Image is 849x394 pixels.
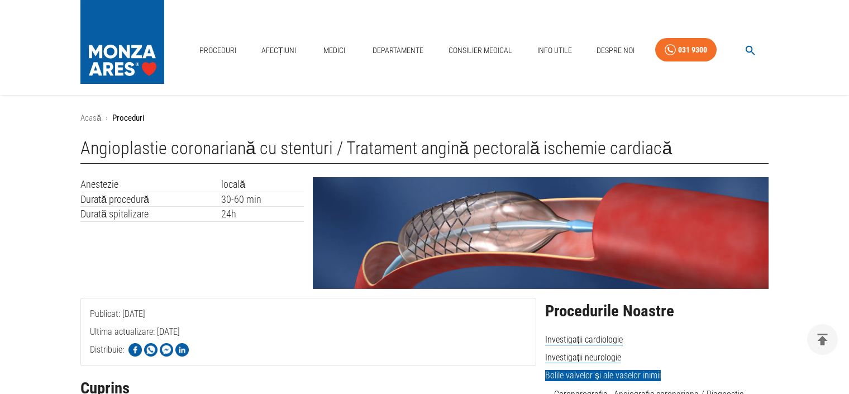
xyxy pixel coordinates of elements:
img: Share on Facebook [128,343,142,357]
span: Ultima actualizare: [DATE] [90,326,180,382]
span: Publicat: [DATE] [90,308,145,364]
a: Afecțiuni [257,39,301,62]
a: Medici [316,39,352,62]
img: Share on WhatsApp [144,343,158,357]
a: Despre Noi [592,39,639,62]
td: Durată procedură [80,192,221,207]
p: Distribuie: [90,343,124,357]
a: 031 9300 [655,38,717,62]
a: Proceduri [195,39,241,62]
div: 031 9300 [678,43,707,57]
button: delete [807,324,838,355]
a: Departamente [368,39,428,62]
nav: breadcrumb [80,112,769,125]
p: Proceduri [112,112,144,125]
span: Investigații cardiologie [545,334,623,345]
a: Info Utile [533,39,576,62]
li: › [106,112,108,125]
span: Investigații neurologie [545,352,621,363]
span: Bolile valvelor și ale vaselor inimii [545,370,661,381]
td: Anestezie [80,177,221,192]
a: Consilier Medical [444,39,517,62]
td: locală [221,177,304,192]
td: 30-60 min [221,192,304,207]
h2: Procedurile Noastre [545,302,769,320]
img: Angioplastie coronariana cu implant de stenturi | MONZA ARES [313,177,769,289]
a: Acasă [80,113,101,123]
td: 24h [221,207,304,222]
img: Share on LinkedIn [175,343,189,357]
img: Share on Facebook Messenger [160,343,173,357]
td: Durată spitalizare [80,207,221,222]
h1: Angioplastie coronariană cu stenturi / Tratament angină pectorală ischemie cardiacă [80,138,769,164]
